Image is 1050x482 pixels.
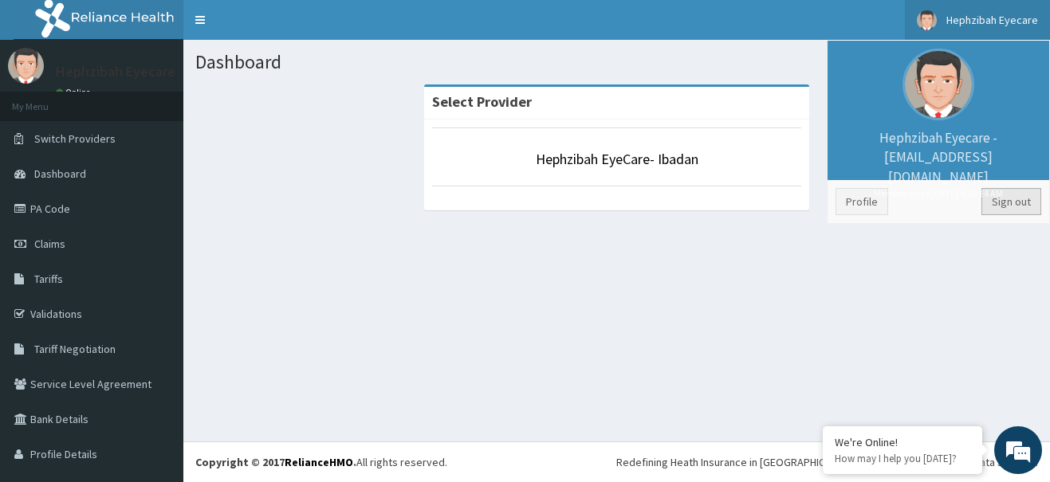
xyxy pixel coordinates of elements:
a: Sign out [981,188,1041,215]
img: User Image [917,10,937,30]
strong: Copyright © 2017 . [195,455,356,469]
p: How may I help you today? [835,452,970,465]
a: Online [56,87,94,98]
img: User Image [8,48,44,84]
span: Dashboard [34,167,86,181]
h1: Dashboard [195,52,1038,72]
a: RelianceHMO [285,455,353,469]
p: Hephzibah Eyecare [56,65,175,79]
span: Hephzibah Eyecare [946,13,1038,27]
small: Member since [DATE] 4:28:24 AM [836,186,1041,200]
footer: All rights reserved. [183,441,1050,482]
img: User Image [903,49,974,120]
div: We're Online! [835,435,970,449]
span: Tariff Negotiation [34,342,116,356]
a: Hephzibah EyeCare- Ibadan [536,150,698,168]
span: Tariffs [34,272,63,286]
div: Redefining Heath Insurance in [GEOGRAPHIC_DATA] using Telemedicine and Data Science! [616,454,1038,470]
strong: Select Provider [432,92,532,111]
a: Profile [836,188,888,215]
span: Switch Providers [34,131,116,146]
p: Hephzibah Eyecare - [EMAIL_ADDRESS][DOMAIN_NAME] [836,128,1041,200]
span: Claims [34,237,65,251]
